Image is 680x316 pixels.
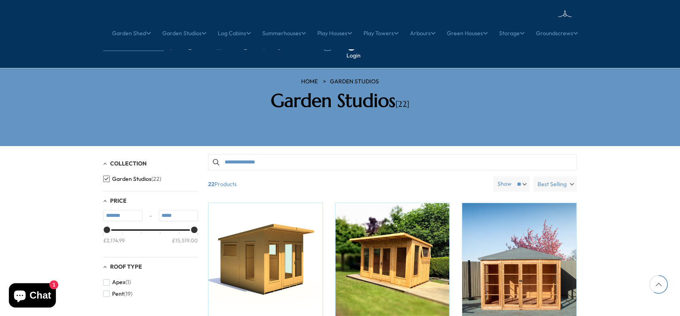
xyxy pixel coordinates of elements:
[346,52,361,60] a: Login
[103,173,161,185] button: Garden Studios
[218,23,251,43] a: Log Cabins
[103,237,125,244] div: £2,174.99
[499,23,525,43] a: Storage
[205,176,490,192] span: Products
[274,44,315,50] a: 01406307230
[142,212,159,220] span: -
[6,283,58,310] inbox-online-store-chat: Shopify online store chat
[103,210,142,221] input: Min value
[124,291,132,297] span: (19)
[538,176,567,192] span: Best Selling
[112,279,125,286] span: Apex
[103,288,132,300] button: Pent
[151,176,161,182] span: (22)
[110,263,142,270] span: Roof Type
[162,23,206,43] a: Garden Studios
[208,154,577,170] input: Search products
[317,23,352,43] a: Play Houses
[110,197,127,204] span: Price
[520,8,577,34] img: logo
[330,78,379,86] a: Garden Studios
[112,176,151,182] span: Garden Studios
[159,210,198,221] input: Max value
[410,23,436,43] a: Arbours
[164,44,265,50] a: [EMAIL_ADDRESS][DOMAIN_NAME]
[395,99,409,109] span: [22]
[172,237,198,244] div: £15,519.00
[103,276,131,288] button: Apex
[363,23,399,43] a: Play Towers
[225,90,455,112] h2: Garden Studios
[112,291,124,297] span: Pent
[533,176,577,192] label: Best Selling
[536,23,578,43] a: Groundscrews
[447,23,488,43] a: Green Houses
[110,160,147,167] span: Collection
[262,23,306,43] a: Summerhouses
[497,180,512,188] label: Show
[103,229,198,251] div: Price
[112,23,151,43] a: Garden Shed
[125,279,131,286] span: (1)
[208,176,215,192] b: 22
[301,78,318,86] a: HOME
